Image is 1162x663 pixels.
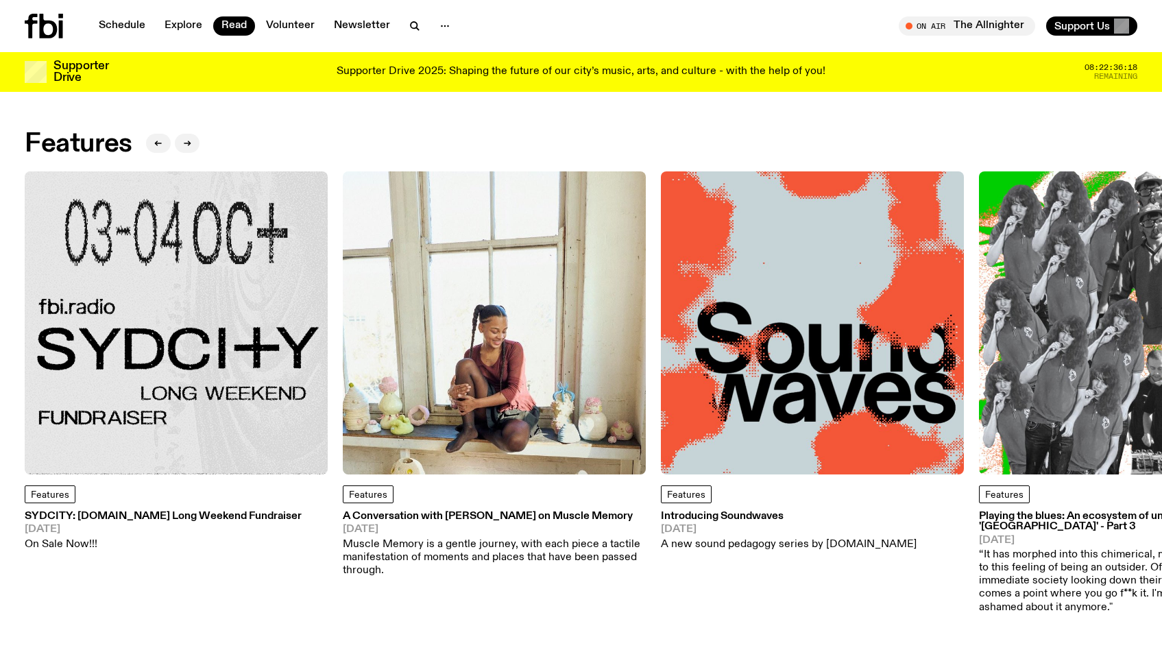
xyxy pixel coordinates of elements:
h3: A Conversation with [PERSON_NAME] on Muscle Memory [343,511,646,522]
span: Remaining [1094,73,1137,80]
button: Support Us [1046,16,1137,36]
a: Schedule [90,16,154,36]
a: Introducing Soundwaves[DATE]A new sound pedagogy series by [DOMAIN_NAME] [661,511,917,551]
span: [DATE] [343,525,646,535]
a: Explore [156,16,210,36]
h3: Introducing Soundwaves [661,511,917,522]
a: Features [979,485,1030,503]
span: 08:22:36:18 [1085,64,1137,71]
h3: SYDCITY: [DOMAIN_NAME] Long Weekend Fundraiser [25,511,302,522]
a: Volunteer [258,16,323,36]
h2: Features [25,132,132,156]
a: SYDCITY: [DOMAIN_NAME] Long Weekend Fundraiser[DATE]On Sale Now!!! [25,511,302,551]
span: Features [667,490,705,500]
a: Features [661,485,712,503]
p: A new sound pedagogy series by [DOMAIN_NAME] [661,538,917,551]
p: Supporter Drive 2025: Shaping the future of our city’s music, arts, and culture - with the help o... [337,66,825,78]
p: Muscle Memory is a gentle journey, with each piece a tactile manifestation of moments and places ... [343,538,646,578]
p: On Sale Now!!! [25,538,302,551]
a: Features [25,485,75,503]
img: The text Sound waves, with one word stacked upon another, in black text on a bluish-gray backgrou... [661,171,964,474]
span: Features [349,490,387,500]
span: Features [31,490,69,500]
span: Features [985,490,1024,500]
a: Features [343,485,394,503]
span: Support Us [1054,20,1110,32]
button: On AirThe Allnighter [899,16,1035,36]
span: [DATE] [25,525,302,535]
span: [DATE] [661,525,917,535]
h3: Supporter Drive [53,60,108,84]
a: A Conversation with [PERSON_NAME] on Muscle Memory[DATE]Muscle Memory is a gentle journey, with e... [343,511,646,577]
a: Read [213,16,255,36]
img: Black text on gray background. Reading top to bottom: 03-04 OCT. fbi.radio SYDCITY LONG WEEKEND F... [25,171,328,474]
a: Newsletter [326,16,398,36]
